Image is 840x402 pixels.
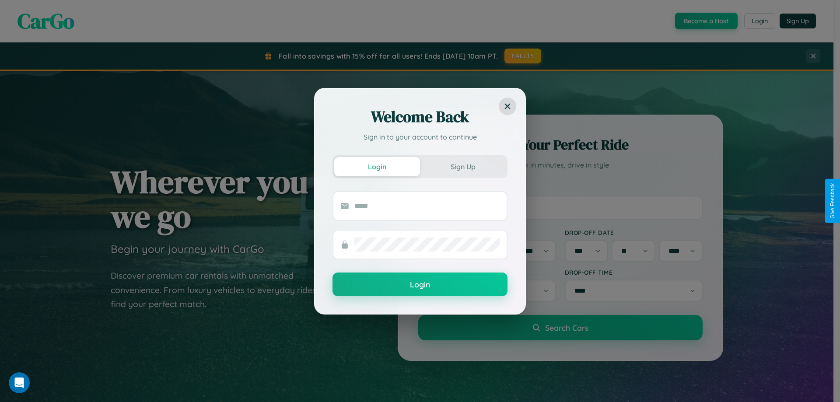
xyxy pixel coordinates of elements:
[332,273,507,296] button: Login
[420,157,506,176] button: Sign Up
[9,372,30,393] iframe: Intercom live chat
[829,183,836,219] div: Give Feedback
[334,157,420,176] button: Login
[332,132,507,142] p: Sign in to your account to continue
[332,106,507,127] h2: Welcome Back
